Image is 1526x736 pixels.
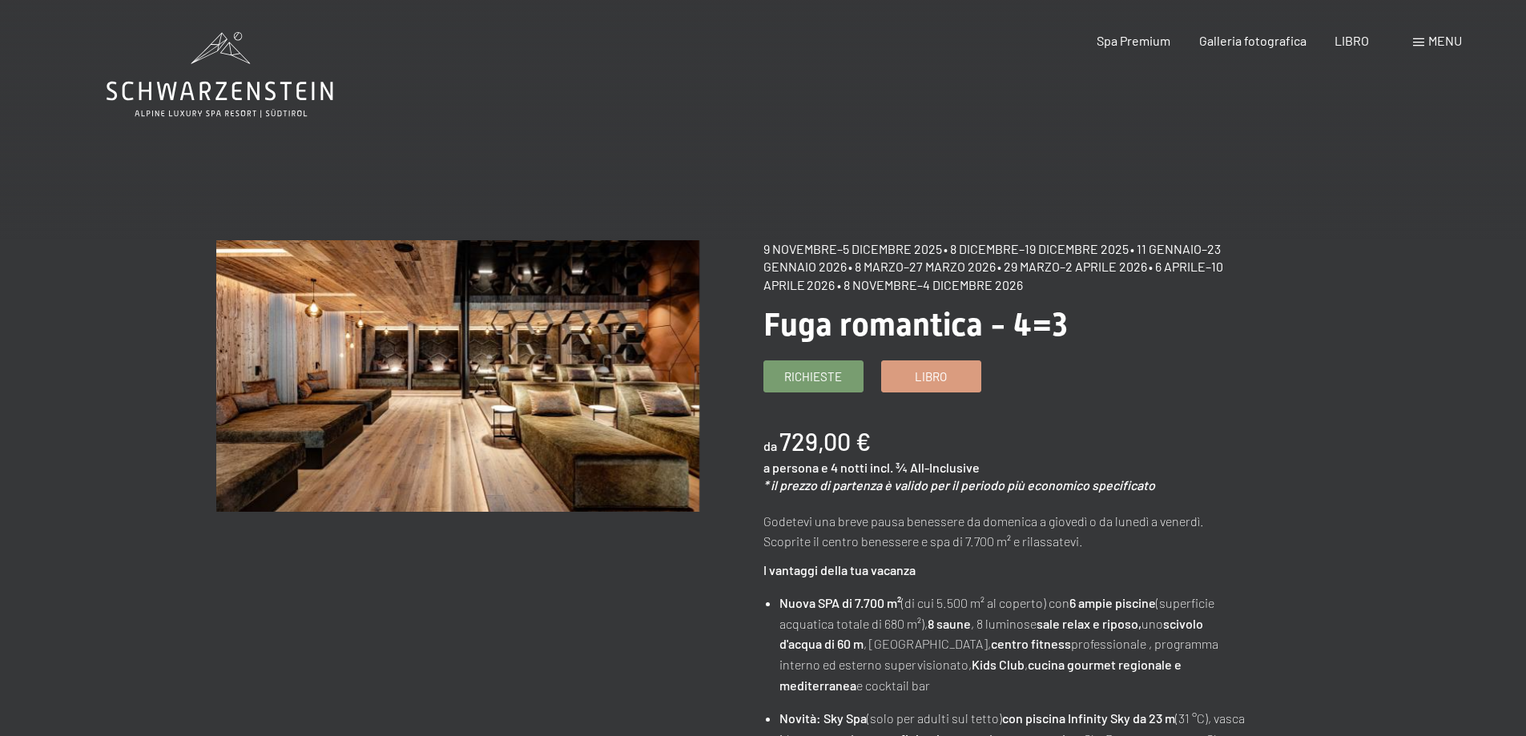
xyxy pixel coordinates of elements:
a: Richieste [764,361,863,392]
font: (superficie acquatica totale di 680 m²), [779,595,1214,631]
font: Novità: Sky Spa [779,710,867,726]
a: Galleria fotografica [1199,33,1307,48]
font: Godetevi una breve pausa benessere da domenica a giovedì o da lunedì a venerdì. Scoprite il centr... [763,513,1204,549]
font: a persona e [763,460,828,475]
font: Libro [915,369,947,384]
font: • 8 marzo–27 marzo 2026 [848,259,996,274]
font: 6 ampie piscine [1069,595,1156,610]
font: (di cui 5.500 m² al coperto) con [901,595,1069,610]
font: • 6 aprile–10 aprile [763,259,1223,292]
font: 4 notti [831,460,868,475]
font: Richieste [784,369,842,384]
font: Nuova SPA di 7.700 m² [779,595,901,610]
font: , [GEOGRAPHIC_DATA], [864,636,991,651]
font: con piscina Infinity Sky da 23 m [1002,710,1175,726]
font: da [763,438,777,453]
font: 729,00 € [779,427,871,456]
font: incl. ¾ All-Inclusive [870,460,980,475]
font: (solo per adulti sul tetto) [867,710,1002,726]
a: Libro [882,361,980,392]
font: centro fitness [991,636,1071,651]
a: Spa Premium [1097,33,1170,48]
font: , [1025,657,1028,672]
font: sale relax e riposo, [1037,616,1141,631]
a: LIBRO [1335,33,1369,48]
font: e cocktail bar [856,678,930,693]
font: menu [1428,33,1462,48]
font: uno [1141,616,1163,631]
font: Kids Club [972,657,1025,672]
font: * il prezzo di partenza è valido per il periodo più economico specificato [763,477,1155,493]
font: , 8 luminose [971,616,1037,631]
img: Fuga romantica - 4=3 [216,240,699,512]
font: 2026 • 8 novembre–4 dicembre 2026 [807,277,1023,292]
font: • 8 dicembre–19 dicembre 2025 [944,241,1129,256]
font: 8 saune [928,616,971,631]
font: Fuga romantica - 4=3 [763,306,1068,344]
font: • 29 marzo–2 aprile 2026 [997,259,1147,274]
font: cucina gourmet regionale e mediterranea [779,657,1182,693]
font: I vantaggi della tua vacanza [763,562,916,577]
font: 9 novembre–5 dicembre 2025 [763,241,942,256]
